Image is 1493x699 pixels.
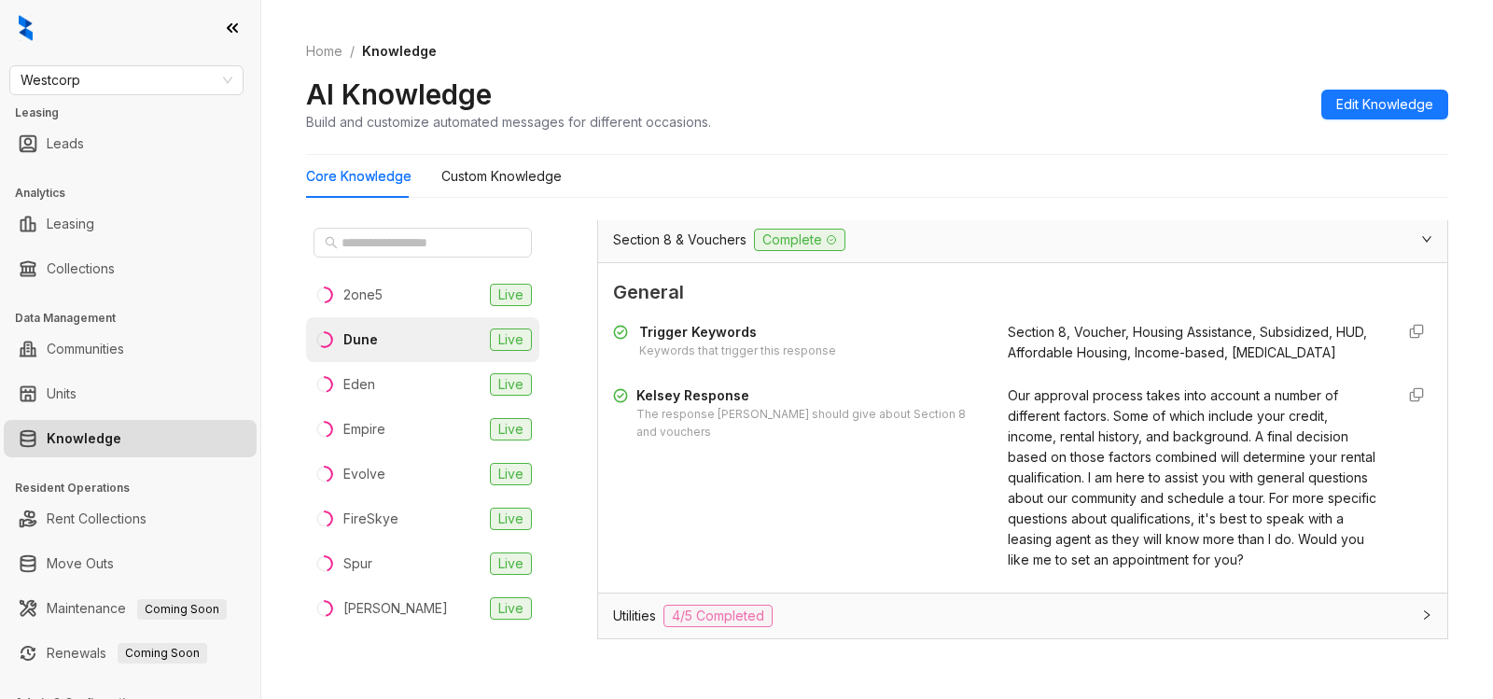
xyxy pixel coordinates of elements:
span: Live [490,597,532,620]
div: Kelsey Response [636,385,985,406]
span: Live [490,284,532,306]
span: Live [490,373,532,396]
div: Section 8 & VouchersComplete [598,217,1447,262]
div: Core Knowledge [306,166,412,187]
h3: Resident Operations [15,480,260,496]
span: expanded [1421,233,1432,245]
div: FireSkye [343,509,398,529]
li: Communities [4,330,257,368]
span: Live [490,329,532,351]
li: Leasing [4,205,257,243]
a: Units [47,375,77,412]
button: Edit Knowledge [1321,90,1448,119]
span: 4/5 Completed [663,605,773,627]
div: Evolve [343,464,385,484]
div: Spur [343,553,372,574]
span: Westcorp [21,66,232,94]
a: Collections [47,250,115,287]
li: Collections [4,250,257,287]
li: Maintenance [4,590,257,627]
li: Knowledge [4,420,257,457]
h3: Leasing [15,105,260,121]
div: Empire [343,419,385,440]
div: Dune [343,329,378,350]
span: Section 8 & Vouchers [613,230,746,250]
li: / [350,41,355,62]
div: Trigger Keywords [639,322,836,343]
span: General [613,278,1432,307]
div: The response [PERSON_NAME] should give about Section 8 and vouchers [636,406,985,441]
div: [PERSON_NAME] [343,598,448,619]
div: 2one5 [343,285,383,305]
li: Renewals [4,635,257,672]
a: Rent Collections [47,500,147,538]
span: Utilities [613,606,656,626]
span: search [325,236,338,249]
div: Utilities4/5 Completed [598,594,1447,638]
span: Coming Soon [137,599,227,620]
span: Complete [754,229,845,251]
div: Keywords that trigger this response [639,343,836,360]
span: Coming Soon [118,643,207,664]
a: Move Outs [47,545,114,582]
span: Live [490,418,532,440]
a: RenewalsComing Soon [47,635,207,672]
li: Leads [4,125,257,162]
h3: Analytics [15,185,260,202]
span: Knowledge [362,43,437,59]
a: Home [302,41,346,62]
span: collapsed [1421,609,1432,621]
a: Knowledge [47,420,121,457]
div: Eden [343,374,375,395]
li: Move Outs [4,545,257,582]
a: Communities [47,330,124,368]
h2: AI Knowledge [306,77,492,112]
span: Edit Knowledge [1336,94,1433,115]
span: Live [490,508,532,530]
div: Custom Knowledge [441,166,562,187]
span: Live [490,463,532,485]
div: Build and customize automated messages for different occasions. [306,112,711,132]
li: Units [4,375,257,412]
img: logo [19,15,33,41]
a: Leads [47,125,84,162]
li: Rent Collections [4,500,257,538]
h3: Data Management [15,310,260,327]
a: Leasing [47,205,94,243]
span: Our approval process takes into account a number of different factors. Some of which include your... [1008,387,1376,567]
span: Live [490,552,532,575]
span: Section 8, Voucher, Housing Assistance, Subsidized, HUD, Affordable Housing, Income-based, [MEDIC... [1008,324,1367,360]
